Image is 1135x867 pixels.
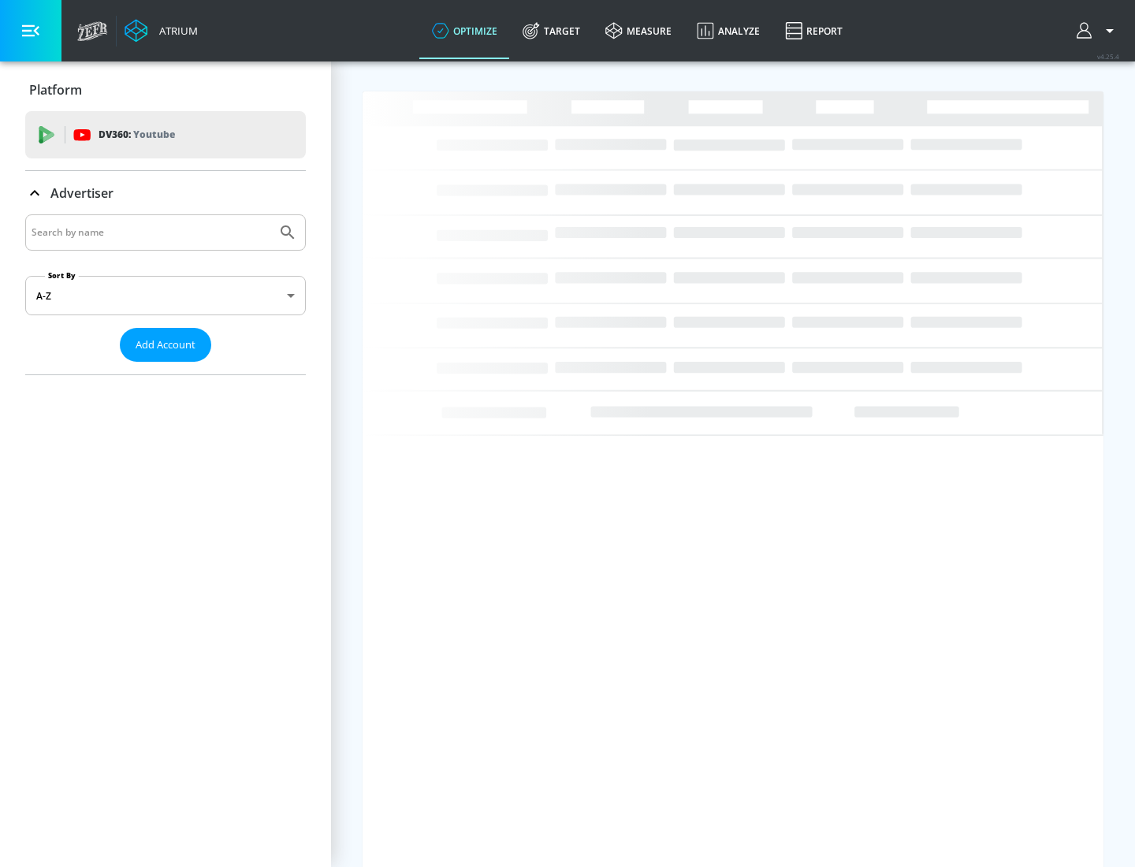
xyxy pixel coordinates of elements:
p: Advertiser [50,184,113,202]
a: optimize [419,2,510,59]
div: DV360: Youtube [25,111,306,158]
a: Atrium [125,19,198,43]
a: Report [772,2,855,59]
p: Youtube [133,126,175,143]
div: Platform [25,68,306,112]
span: v 4.25.4 [1097,52,1119,61]
p: DV360: [99,126,175,143]
a: measure [593,2,684,59]
button: Add Account [120,328,211,362]
input: Search by name [32,222,270,243]
a: Analyze [684,2,772,59]
a: Target [510,2,593,59]
nav: list of Advertiser [25,362,306,374]
div: Advertiser [25,171,306,215]
div: Atrium [153,24,198,38]
span: Add Account [136,336,195,354]
p: Platform [29,81,82,99]
div: Advertiser [25,214,306,374]
div: A-Z [25,276,306,315]
label: Sort By [45,270,79,281]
